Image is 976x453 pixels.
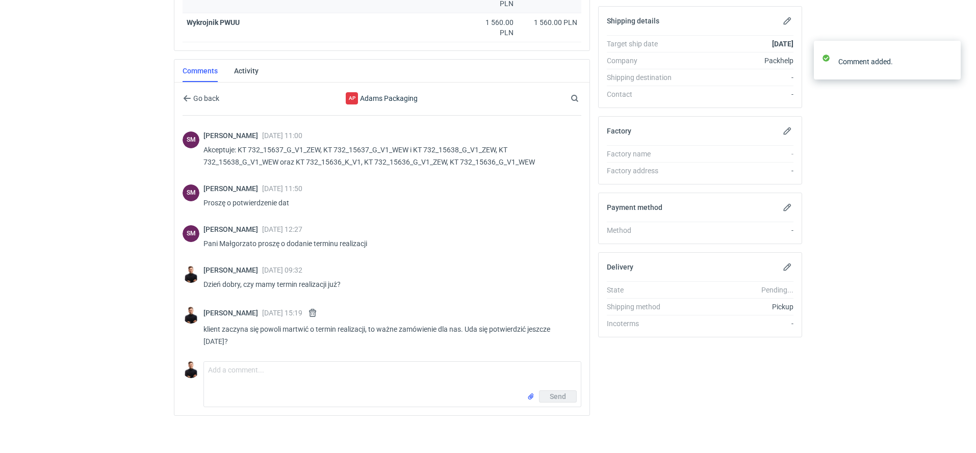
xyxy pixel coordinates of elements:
[945,56,953,67] button: close
[607,285,681,295] div: State
[346,92,358,104] figcaption: AP
[607,39,681,49] div: Target ship date
[203,197,573,209] p: Proszę o potwierdzenie dat
[550,393,566,400] span: Send
[183,266,199,283] img: Tomasz Kubiak
[262,131,302,140] span: [DATE] 11:00
[183,225,199,242] div: Sebastian Markut
[607,127,631,135] h2: Factory
[203,278,573,290] p: Dzień dobry, czy mamy termin realizacji już?
[607,225,681,235] div: Method
[607,72,681,83] div: Shipping destination
[203,131,262,140] span: [PERSON_NAME]
[607,166,681,176] div: Factory address
[187,18,240,26] strong: Wykrojnik PWUU
[607,56,681,66] div: Company
[203,225,262,233] span: [PERSON_NAME]
[781,125,793,137] button: Edit factory details
[183,60,218,82] a: Comments
[183,92,220,104] button: Go back
[681,72,793,83] div: -
[607,263,633,271] h2: Delivery
[781,201,793,214] button: Edit payment method
[681,166,793,176] div: -
[522,17,577,28] div: 1 560.00 PLN
[681,318,793,329] div: -
[346,92,358,104] div: Adams Packaging
[203,266,262,274] span: [PERSON_NAME]
[607,17,659,25] h2: Shipping details
[772,40,793,48] strong: [DATE]
[183,131,199,148] div: Sebastian Markut
[234,60,259,82] a: Activity
[761,286,793,294] em: Pending...
[203,144,573,168] p: Akceptuje: KT 732_15637_G_V1_ZEW, KT 732_15637_G_V1_WEW i KT 732_15638_G_V1_ZEW, KT 732_15638_G_V...
[262,225,302,233] span: [DATE] 12:27
[781,15,793,27] button: Edit shipping details
[183,131,199,148] figcaption: SM
[607,318,681,329] div: Incoterms
[607,149,681,159] div: Factory name
[203,237,573,250] p: Pani Małgorzato proszę o dodanie terminu realizacji
[681,149,793,159] div: -
[681,302,793,312] div: Pickup
[203,323,573,348] p: klient zaczyna się powoli martwić o termin realizacji, to ważne zamówienie dla nas. Uda się potwi...
[183,184,199,201] div: Sebastian Markut
[262,309,302,317] span: [DATE] 15:19
[183,307,199,324] img: Tomasz Kubiak
[191,95,219,102] span: Go back
[183,361,199,378] img: Tomasz Kubiak
[262,266,302,274] span: [DATE] 09:32
[681,56,793,66] div: Packhelp
[838,57,945,67] div: Comment added.
[681,89,793,99] div: -
[183,184,199,201] figcaption: SM
[183,225,199,242] figcaption: SM
[262,184,302,193] span: [DATE] 11:50
[781,261,793,273] button: Edit delivery details
[471,17,513,38] div: 1 560.00 PLN
[607,203,662,211] h2: Payment method
[607,89,681,99] div: Contact
[569,92,601,104] input: Search
[298,92,466,104] div: Adams Packaging
[539,390,577,403] button: Send
[681,225,793,235] div: -
[607,302,681,312] div: Shipping method
[203,309,262,317] span: [PERSON_NAME]
[203,184,262,193] span: [PERSON_NAME]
